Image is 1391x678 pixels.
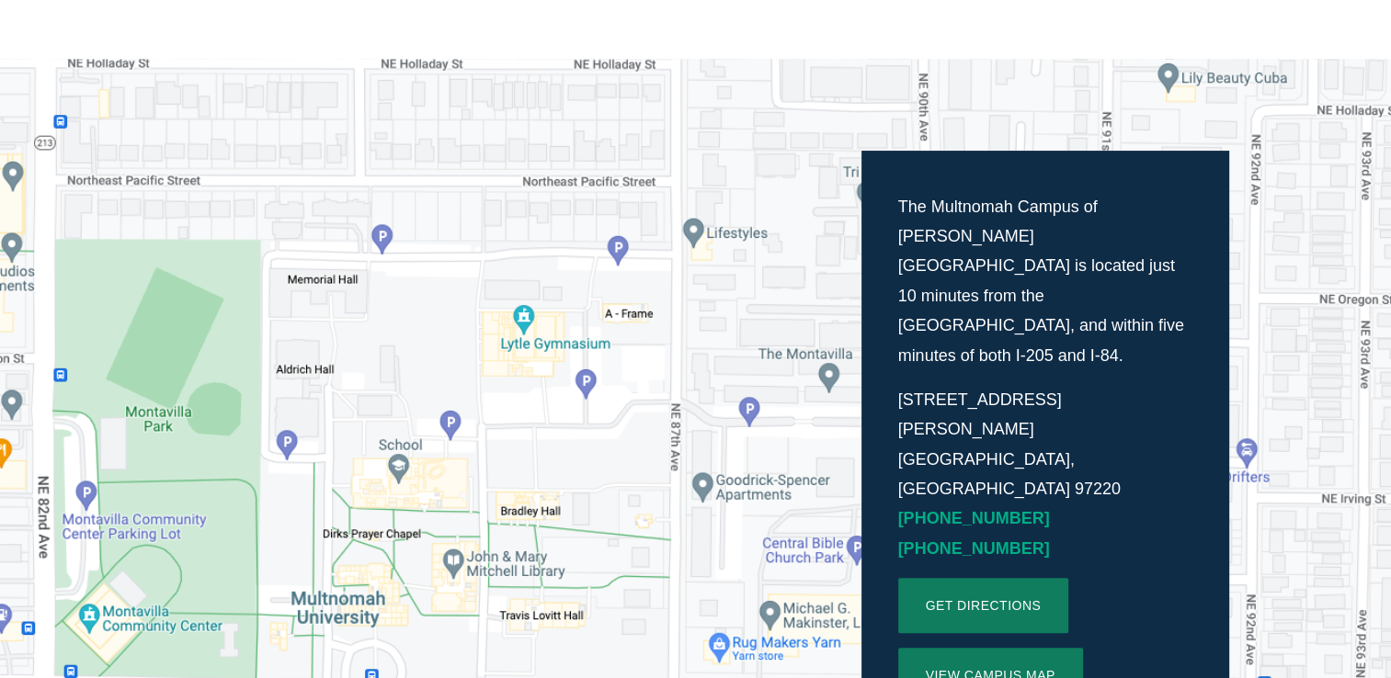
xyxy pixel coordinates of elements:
[898,578,1069,633] a: Get directions
[898,192,1192,370] p: The Multnomah Campus of [PERSON_NAME][GEOGRAPHIC_DATA] is located just 10 minutes from the [GEOGR...
[898,509,1050,527] a: [PHONE_NUMBER]
[898,385,1192,563] p: [STREET_ADDRESS][PERSON_NAME] [GEOGRAPHIC_DATA], [GEOGRAPHIC_DATA] 97220
[898,539,1050,558] a: [PHONE_NUMBER]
